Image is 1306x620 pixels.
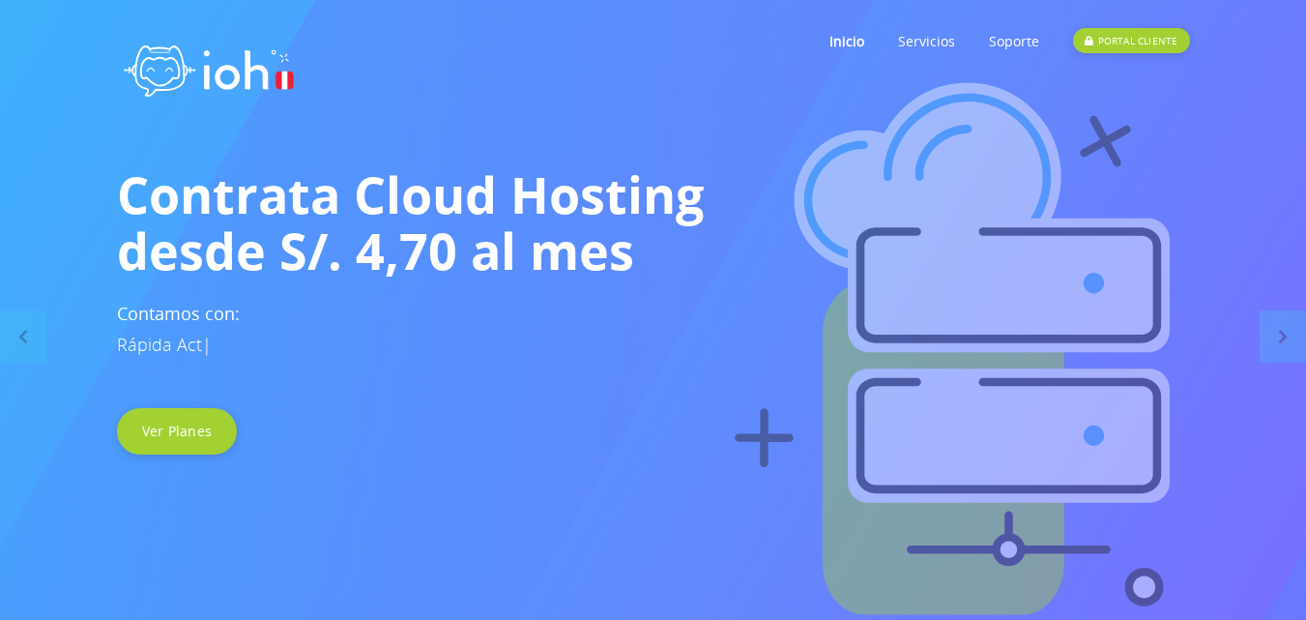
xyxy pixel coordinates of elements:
a: Ver Planes [117,408,238,455]
h3: Contamos con: [117,298,1190,360]
a: Inicio [829,3,864,79]
a: PORTAL CLIENTE [1073,3,1189,79]
a: Soporte [989,3,1039,79]
h1: Contrata Cloud Hosting desde S/. 4,70 al mes [117,166,1190,279]
a: Servicios [898,3,955,79]
div: PORTAL CLIENTE [1073,28,1189,53]
span: Rápida Act [117,333,202,356]
span: | [202,333,212,356]
img: logo ioh [117,24,301,110]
